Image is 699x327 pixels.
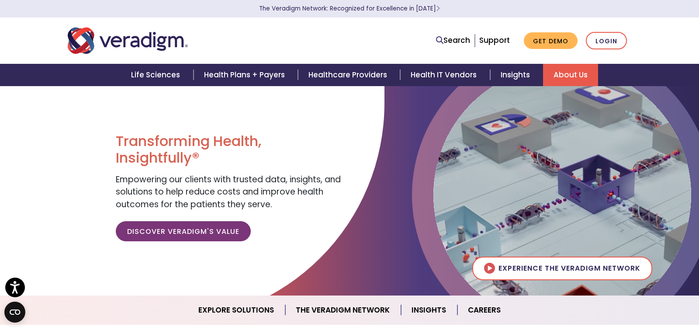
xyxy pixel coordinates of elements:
[543,64,598,86] a: About Us
[188,299,285,321] a: Explore Solutions
[586,32,627,50] a: Login
[116,133,343,167] h1: Transforming Health, Insightfully®
[436,4,440,13] span: Learn More
[194,64,298,86] a: Health Plans + Payers
[121,64,193,86] a: Life Sciences
[68,26,188,55] img: Veradigm logo
[457,299,511,321] a: Careers
[401,299,457,321] a: Insights
[116,174,341,210] span: Empowering our clients with trusted data, insights, and solutions to help reduce costs and improv...
[298,64,400,86] a: Healthcare Providers
[479,35,510,45] a: Support
[4,302,25,323] button: Open CMP widget
[436,35,470,46] a: Search
[524,32,578,49] a: Get Demo
[400,64,490,86] a: Health IT Vendors
[116,221,251,241] a: Discover Veradigm's Value
[259,4,440,13] a: The Veradigm Network: Recognized for Excellence in [DATE]Learn More
[490,64,543,86] a: Insights
[285,299,401,321] a: The Veradigm Network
